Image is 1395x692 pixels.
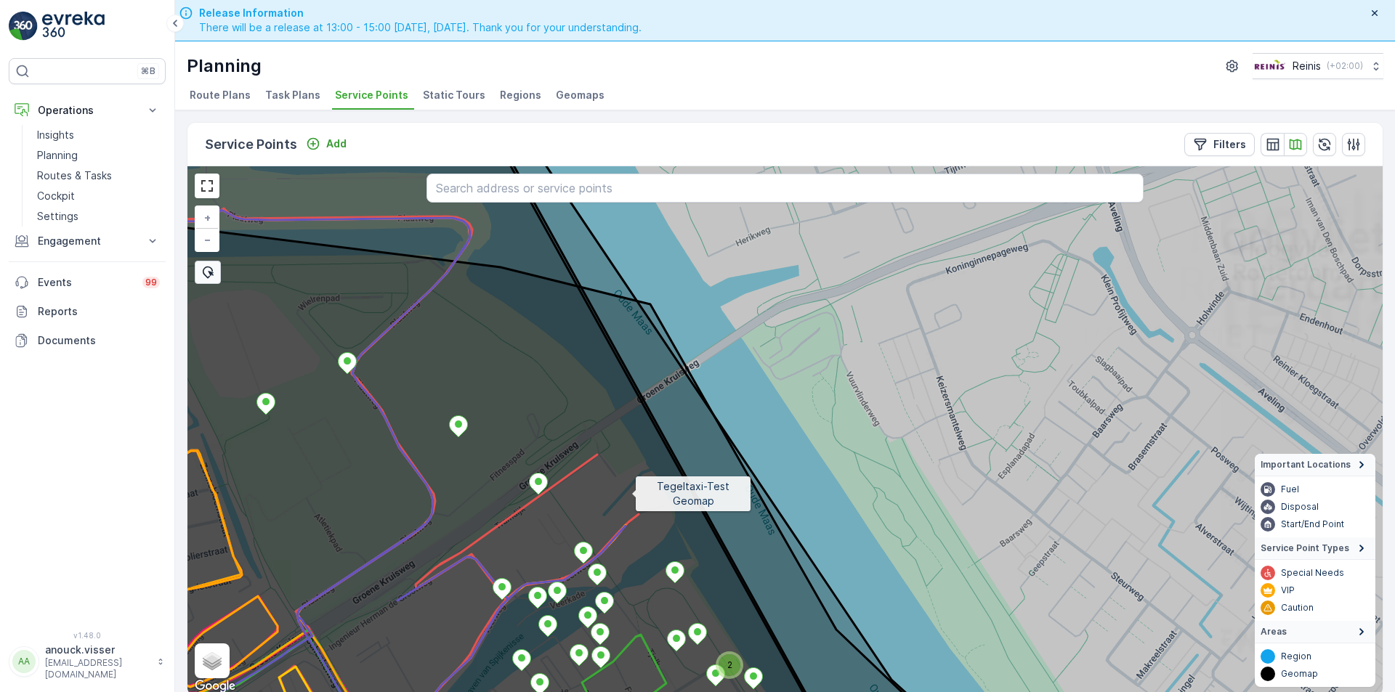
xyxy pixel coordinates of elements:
[196,207,218,229] a: Zoom In
[500,88,541,102] span: Regions
[196,645,228,677] a: Layers
[38,304,160,319] p: Reports
[1253,53,1383,79] button: Reinis(+02:00)
[199,6,642,20] span: Release Information
[45,657,150,680] p: [EMAIL_ADDRESS][DOMAIN_NAME]
[1281,518,1344,530] p: Start/End Point
[31,206,166,227] a: Settings
[9,631,166,640] span: v 1.48.0
[37,209,78,224] p: Settings
[9,643,166,680] button: AAanouck.visser[EMAIL_ADDRESS][DOMAIN_NAME]
[719,654,727,663] div: 2
[9,96,166,125] button: Operations
[426,174,1144,203] input: Search address or service points
[190,88,251,102] span: Route Plans
[1213,137,1246,152] p: Filters
[1293,59,1321,73] p: Reinis
[1281,668,1318,680] p: Geomap
[423,88,485,102] span: Static Tours
[719,654,740,676] div: 2
[196,175,218,197] a: View Fullscreen
[195,261,221,284] div: Bulk Select
[31,186,166,206] a: Cockpit
[38,103,137,118] p: Operations
[204,211,211,224] span: +
[1261,626,1287,638] span: Areas
[9,12,38,41] img: logo
[1281,567,1344,579] p: Special Needs
[31,166,166,186] a: Routes & Tasks
[1255,454,1375,476] summary: Important Locations
[9,268,166,297] a: Events99
[12,650,36,673] div: AA
[31,145,166,166] a: Planning
[1281,585,1295,596] p: VIP
[38,275,134,290] p: Events
[1281,651,1311,662] p: Region
[37,148,78,163] p: Planning
[1281,484,1299,495] p: Fuel
[42,12,105,41] img: logo_light-DOdMpM7g.png
[9,297,166,326] a: Reports
[1327,60,1363,72] p: ( +02:00 )
[37,128,74,142] p: Insights
[31,125,166,145] a: Insights
[1255,621,1375,643] summary: Areas
[196,229,218,251] a: Zoom Out
[300,135,352,152] button: Add
[556,88,604,102] span: Geomaps
[1281,501,1319,513] p: Disposal
[38,333,160,348] p: Documents
[145,277,157,288] p: 99
[265,88,320,102] span: Task Plans
[1261,459,1351,471] span: Important Locations
[37,168,112,183] p: Routes & Tasks
[1281,602,1314,614] p: Caution
[205,134,297,155] p: Service Points
[335,88,408,102] span: Service Points
[9,326,166,355] a: Documents
[199,20,642,35] span: There will be a release at 13:00 - 15:00 [DATE], [DATE]. Thank you for your understanding.
[204,233,211,245] span: −
[45,643,150,657] p: anouck.visser
[187,54,262,78] p: Planning
[1253,58,1287,74] img: Reinis-Logo-Vrijstaand_Tekengebied-1-copy2_aBO4n7j.png
[37,189,75,203] p: Cockpit
[9,227,166,256] button: Engagement
[326,137,347,151] p: Add
[38,234,137,248] p: Engagement
[141,65,155,77] p: ⌘B
[1261,542,1349,554] span: Service Point Types
[1255,537,1375,560] summary: Service Point Types
[1184,133,1255,156] button: Filters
